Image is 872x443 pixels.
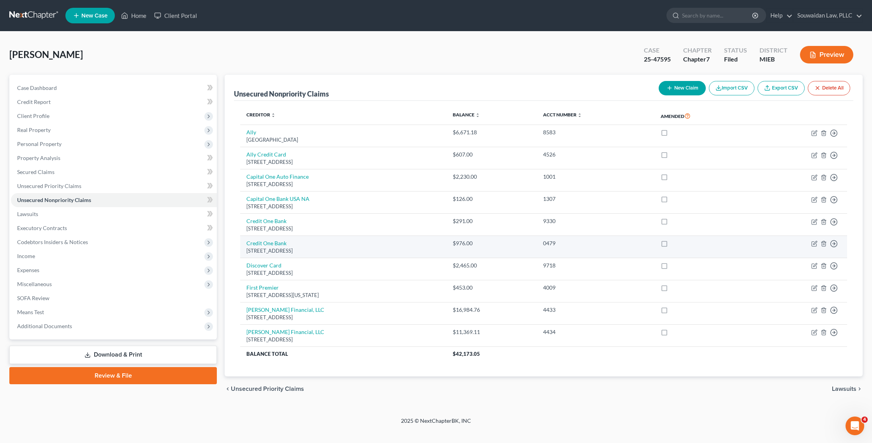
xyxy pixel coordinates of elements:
[246,306,324,313] a: [PERSON_NAME] Financial, LLC
[117,9,150,23] a: Home
[543,328,648,336] div: 4434
[246,173,309,180] a: Capital One Auto Finance
[246,203,440,210] div: [STREET_ADDRESS]
[9,346,217,364] a: Download & Print
[543,128,648,136] div: 8583
[150,9,201,23] a: Client Portal
[543,217,648,225] div: 9330
[543,306,648,314] div: 4433
[543,262,648,269] div: 9718
[832,386,863,392] button: Lawsuits chevron_right
[246,195,309,202] a: Capital One Bank USA NA
[654,107,751,125] th: Amended
[17,113,49,119] span: Client Profile
[724,55,747,64] div: Filed
[246,218,287,224] a: Credit One Bank
[246,292,440,299] div: [STREET_ADDRESS][US_STATE]
[832,386,856,392] span: Lawsuits
[271,113,276,118] i: unfold_more
[225,386,304,392] button: chevron_left Unsecured Priority Claims
[644,55,671,64] div: 25-47595
[453,128,531,136] div: $6,671.18
[475,113,480,118] i: unfold_more
[11,193,217,207] a: Unsecured Nonpriority Claims
[759,55,788,64] div: MIEB
[453,151,531,158] div: $607.00
[246,314,440,321] div: [STREET_ADDRESS]
[17,267,39,273] span: Expenses
[683,46,712,55] div: Chapter
[17,155,60,161] span: Property Analysis
[682,8,753,23] input: Search by name...
[793,9,862,23] a: Souwaidan Law, PLLC
[724,46,747,55] div: Status
[659,81,706,95] button: New Claim
[246,284,279,291] a: First Premier
[453,112,480,118] a: Balance unfold_more
[644,46,671,55] div: Case
[246,151,286,158] a: Ally Credit Card
[9,367,217,384] a: Review & File
[11,165,217,179] a: Secured Claims
[214,417,658,431] div: 2025 © NextChapterBK, INC
[861,417,868,423] span: 4
[246,181,440,188] div: [STREET_ADDRESS]
[543,195,648,203] div: 1307
[453,284,531,292] div: $453.00
[17,98,51,105] span: Credit Report
[856,386,863,392] i: chevron_right
[17,141,62,147] span: Personal Property
[246,329,324,335] a: [PERSON_NAME] Financial, LLC
[758,81,805,95] a: Export CSV
[17,309,44,315] span: Means Test
[577,113,582,118] i: unfold_more
[231,386,304,392] span: Unsecured Priority Claims
[453,306,531,314] div: $16,984.76
[453,262,531,269] div: $2,465.00
[246,129,256,135] a: Ally
[11,151,217,165] a: Property Analysis
[81,13,107,19] span: New Case
[453,328,531,336] div: $11,369.11
[759,46,788,55] div: District
[706,55,710,63] span: 7
[453,195,531,203] div: $126.00
[234,89,329,98] div: Unsecured Nonpriority Claims
[543,112,582,118] a: Acct Number unfold_more
[453,351,480,357] span: $42,173.05
[11,207,217,221] a: Lawsuits
[543,284,648,292] div: 4009
[246,158,440,166] div: [STREET_ADDRESS]
[11,95,217,109] a: Credit Report
[17,225,67,231] span: Executory Contracts
[246,269,440,277] div: [STREET_ADDRESS]
[17,239,88,245] span: Codebtors Insiders & Notices
[17,169,54,175] span: Secured Claims
[240,347,447,361] th: Balance Total
[246,112,276,118] a: Creditor unfold_more
[246,225,440,232] div: [STREET_ADDRESS]
[453,217,531,225] div: $291.00
[11,221,217,235] a: Executory Contracts
[453,239,531,247] div: $976.00
[543,151,648,158] div: 4526
[17,281,52,287] span: Miscellaneous
[246,240,287,246] a: Credit One Bank
[17,253,35,259] span: Income
[11,81,217,95] a: Case Dashboard
[683,55,712,64] div: Chapter
[453,173,531,181] div: $2,230.00
[17,197,91,203] span: Unsecured Nonpriority Claims
[11,291,217,305] a: SOFA Review
[767,9,793,23] a: Help
[246,336,440,343] div: [STREET_ADDRESS]
[9,49,83,60] span: [PERSON_NAME]
[17,323,72,329] span: Additional Documents
[808,81,850,95] button: Delete All
[11,179,217,193] a: Unsecured Priority Claims
[246,262,281,269] a: Discover Card
[17,295,49,301] span: SOFA Review
[17,84,57,91] span: Case Dashboard
[17,183,81,189] span: Unsecured Priority Claims
[846,417,864,435] iframe: Intercom live chat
